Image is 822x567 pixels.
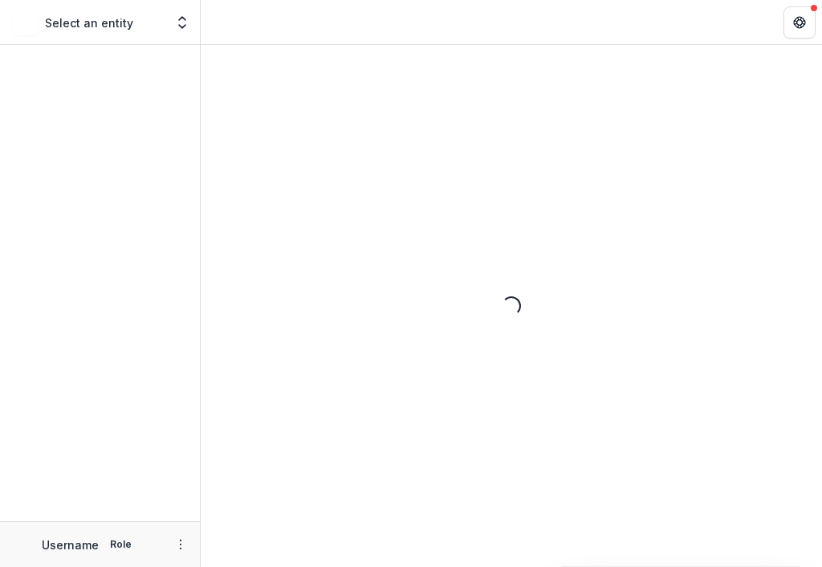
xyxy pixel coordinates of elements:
[42,536,99,553] p: Username
[45,14,133,31] p: Select an entity
[783,6,816,39] button: Get Help
[171,535,190,554] button: More
[171,6,193,39] button: Open entity switcher
[105,537,136,552] p: Role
